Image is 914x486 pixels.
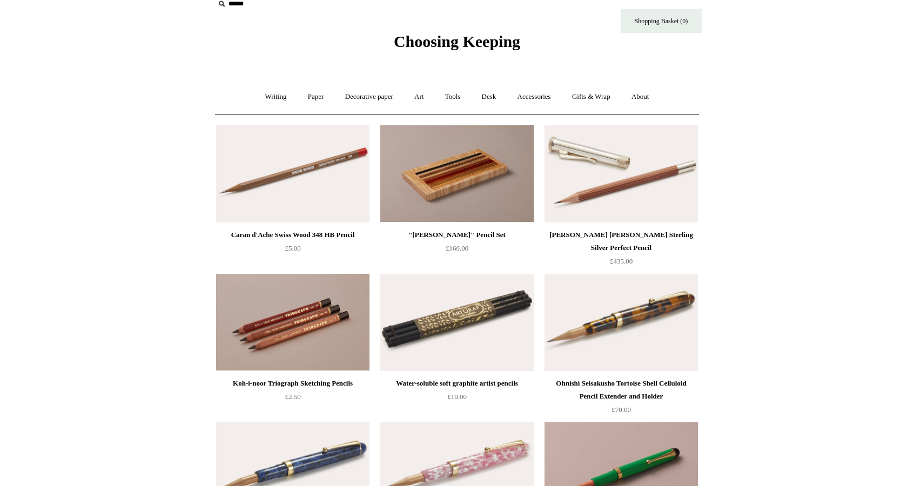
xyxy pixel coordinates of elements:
span: £435.00 [610,257,633,265]
a: About [622,83,659,111]
img: Ohnishi Seisakusho Tortoise Shell Celluloid Pencil Extender and Holder [545,274,698,371]
div: Ohnishi Seisakusho Tortoise Shell Celluloid Pencil Extender and Holder [547,377,695,403]
img: Koh-i-noor Triograph Sketching Pencils [216,274,369,371]
div: Caran d'Ache Swiss Wood 348 HB Pencil [219,228,367,241]
span: £10.00 [447,393,467,401]
a: Koh-i-noor Triograph Sketching Pencils £2.50 [216,377,369,421]
div: [PERSON_NAME] [PERSON_NAME] Sterling Silver Perfect Pencil [547,228,695,254]
a: Water-soluble soft graphite artist pencils Water-soluble soft graphite artist pencils [380,274,534,371]
a: [PERSON_NAME] [PERSON_NAME] Sterling Silver Perfect Pencil £435.00 [545,228,698,273]
img: Water-soluble soft graphite artist pencils [380,274,534,371]
a: Desk [472,83,506,111]
a: Tools [435,83,471,111]
a: Koh-i-noor Triograph Sketching Pencils Koh-i-noor Triograph Sketching Pencils [216,274,369,371]
img: Graf Von Faber-Castell Sterling Silver Perfect Pencil [545,125,698,222]
a: Caran d'Ache Swiss Wood 348 HB Pencil £5.00 [216,228,369,273]
img: "Woods" Pencil Set [380,125,534,222]
a: Ohnishi Seisakusho Tortoise Shell Celluloid Pencil Extender and Holder £70.00 [545,377,698,421]
a: Caran d'Ache Swiss Wood 348 HB Pencil Caran d'Ache Swiss Wood 348 HB Pencil [216,125,369,222]
img: Caran d'Ache Swiss Wood 348 HB Pencil [216,125,369,222]
a: Accessories [508,83,561,111]
a: Writing [256,83,297,111]
a: Graf Von Faber-Castell Sterling Silver Perfect Pencil Graf Von Faber-Castell Sterling Silver Perf... [545,125,698,222]
span: £5.00 [285,244,300,252]
div: "[PERSON_NAME]" Pencil Set [383,228,531,241]
div: Water-soluble soft graphite artist pencils [383,377,531,390]
a: Art [405,83,433,111]
a: Shopping Basket (0) [621,9,702,33]
span: £160.00 [446,244,468,252]
span: £70.00 [611,406,631,414]
a: "[PERSON_NAME]" Pencil Set £160.00 [380,228,534,273]
span: £2.50 [285,393,300,401]
a: Water-soluble soft graphite artist pencils £10.00 [380,377,534,421]
a: Decorative paper [335,83,403,111]
span: Choosing Keeping [394,32,520,50]
a: Ohnishi Seisakusho Tortoise Shell Celluloid Pencil Extender and Holder Ohnishi Seisakusho Tortois... [545,274,698,371]
a: Paper [298,83,334,111]
a: Gifts & Wrap [562,83,620,111]
a: Choosing Keeping [394,41,520,49]
div: Koh-i-noor Triograph Sketching Pencils [219,377,367,390]
a: "Woods" Pencil Set "Woods" Pencil Set [380,125,534,222]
